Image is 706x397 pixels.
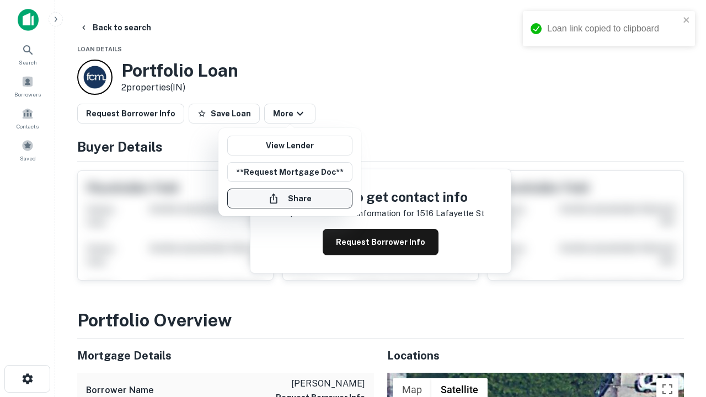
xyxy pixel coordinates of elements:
[227,189,352,208] button: Share
[227,136,352,155] a: View Lender
[683,15,691,26] button: close
[227,162,352,182] button: **Request Mortgage Doc**
[651,309,706,362] iframe: Chat Widget
[547,22,680,35] div: Loan link copied to clipboard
